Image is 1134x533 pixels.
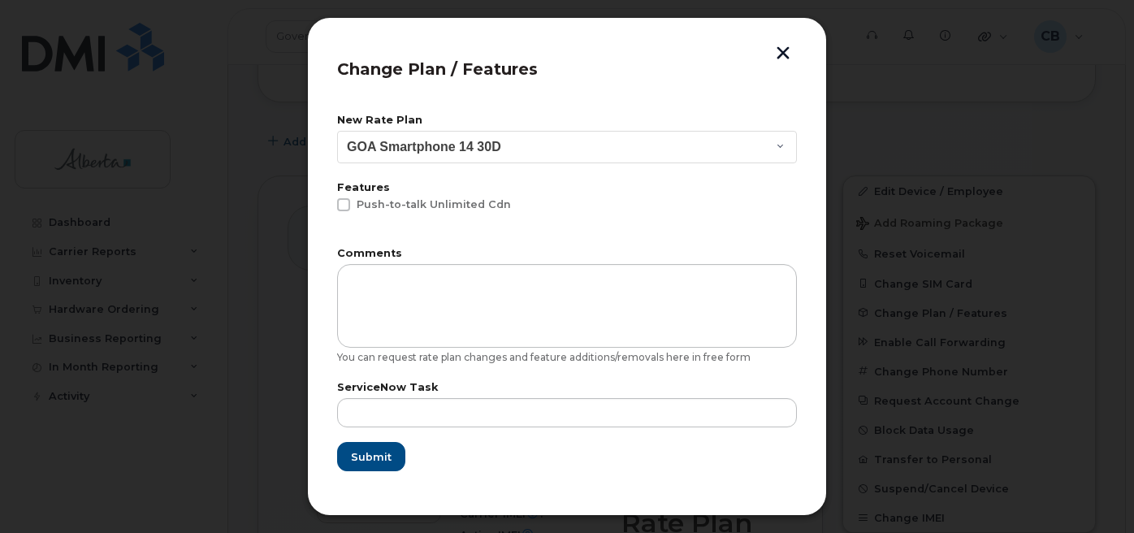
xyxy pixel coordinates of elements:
[337,442,405,471] button: Submit
[337,183,797,193] label: Features
[351,449,392,465] span: Submit
[357,198,511,210] span: Push-to-talk Unlimited Cdn
[337,115,797,126] label: New Rate Plan
[337,59,538,79] span: Change Plan / Features
[337,249,797,259] label: Comments
[337,383,797,393] label: ServiceNow Task
[337,351,797,364] div: You can request rate plan changes and feature additions/removals here in free form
